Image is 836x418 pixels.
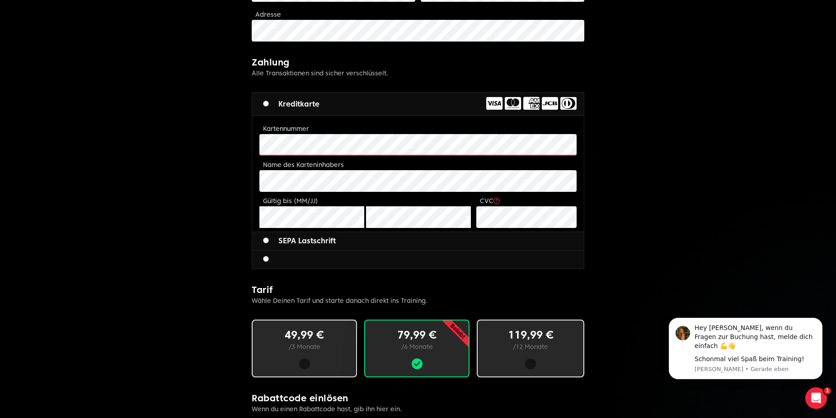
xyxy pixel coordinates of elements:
p: Beliebt [418,292,497,370]
p: Wähle Deinen Tarif und starte danach direkt ins Training. [252,296,584,305]
p: 119,99 € [492,328,569,342]
iframe: Intercom live chat [805,387,827,409]
p: 49,99 € [267,328,342,342]
h2: Rabattcode einlösen [252,392,584,404]
p: / 3 Monate [267,342,342,351]
h2: Zahlung [252,56,584,69]
p: / 6 Monate [380,342,454,351]
input: Kreditkarte [263,101,269,107]
label: CVC [480,197,500,204]
label: Name des Karteninhabers [263,161,344,168]
span: 1 [824,387,831,395]
h2: Tarif [252,283,584,296]
label: Kartennummer [263,125,309,132]
label: Kreditkarte [263,99,319,110]
iframe: Intercom notifications Nachricht [655,313,836,394]
label: Adresse [255,11,281,18]
p: / 12 Monate [492,342,569,351]
label: Gültig bis (MM/JJ) [263,197,318,204]
p: Wenn du einen Rabattcode hast, gib ihn hier ein. [252,404,584,413]
label: SEPA Lastschrift [263,236,336,246]
p: Alle Transaktionen sind sicher verschlüsselt. [252,69,584,78]
input: SEPA Lastschrift [263,237,269,243]
p: 79,99 € [380,328,454,342]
